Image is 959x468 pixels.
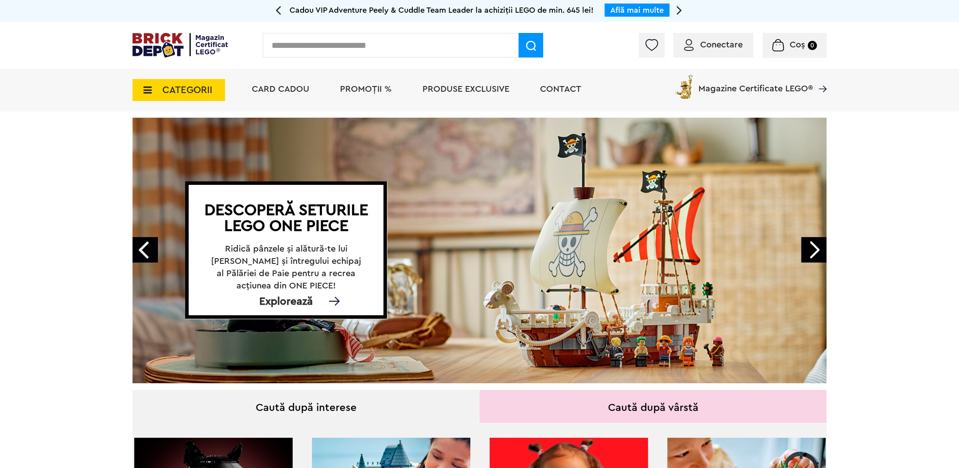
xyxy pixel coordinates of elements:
a: Contact [540,85,581,94]
a: Produse exclusive [422,85,509,94]
img: Explorează [326,297,343,306]
a: Card Cadou [252,85,309,94]
small: 0 [808,41,817,50]
a: Conectare [684,40,743,49]
a: Descoperă seturile LEGO ONE PIECERidică pânzele și alătură-te lui [PERSON_NAME] și întregului ech... [132,118,827,383]
div: Caută după interese [132,390,479,423]
div: Caută după vârstă [479,390,827,423]
span: Coș [790,40,805,49]
a: Magazine Certificate LEGO® [813,73,827,82]
span: Cadou VIP Adventure Peely & Cuddle Team Leader la achiziții LEGO de min. 645 lei! [290,6,594,14]
span: Magazine Certificate LEGO® [698,73,813,93]
a: PROMOȚII % [340,85,392,94]
a: Prev [132,237,158,263]
h2: Ridică pânzele și alătură-te lui [PERSON_NAME] și întregului echipaj al Pălăriei de Paie pentru a... [208,243,364,280]
span: Conectare [700,40,743,49]
div: Explorează [189,297,383,306]
h1: Descoperă seturile LEGO ONE PIECE [198,202,374,234]
a: Află mai multe [610,6,664,14]
a: Next [801,237,827,263]
span: CATEGORII [162,85,212,95]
